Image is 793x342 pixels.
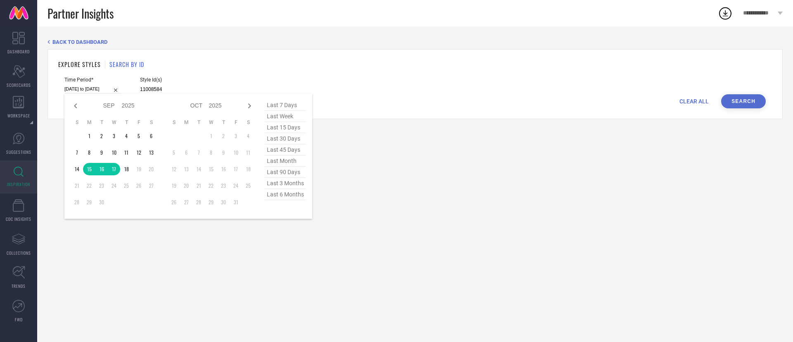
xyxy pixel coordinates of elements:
td: Sun Oct 19 2025 [168,179,180,192]
span: CLEAR ALL [679,98,709,105]
span: Partner Insights [47,5,114,22]
th: Tuesday [192,119,205,126]
td: Wed Oct 08 2025 [205,146,217,159]
th: Thursday [217,119,230,126]
td: Thu Sep 11 2025 [120,146,133,159]
th: Friday [133,119,145,126]
td: Fri Sep 19 2025 [133,163,145,175]
td: Thu Oct 23 2025 [217,179,230,192]
td: Fri Oct 31 2025 [230,196,242,208]
td: Sat Sep 20 2025 [145,163,157,175]
th: Wednesday [205,119,217,126]
input: Enter comma separated style ids e.g. 12345, 67890 [140,85,260,94]
th: Wednesday [108,119,120,126]
td: Sun Oct 26 2025 [168,196,180,208]
div: Previous month [71,101,81,111]
td: Wed Oct 01 2025 [205,130,217,142]
td: Thu Oct 09 2025 [217,146,230,159]
td: Sat Sep 13 2025 [145,146,157,159]
td: Wed Sep 03 2025 [108,130,120,142]
td: Tue Sep 16 2025 [95,163,108,175]
td: Thu Oct 02 2025 [217,130,230,142]
th: Monday [180,119,192,126]
td: Tue Oct 21 2025 [192,179,205,192]
th: Tuesday [95,119,108,126]
td: Mon Sep 22 2025 [83,179,95,192]
td: Tue Sep 30 2025 [95,196,108,208]
td: Mon Oct 20 2025 [180,179,192,192]
span: SUGGESTIONS [6,149,31,155]
h1: SEARCH BY ID [109,60,144,69]
td: Wed Oct 22 2025 [205,179,217,192]
td: Sat Oct 25 2025 [242,179,254,192]
td: Tue Sep 02 2025 [95,130,108,142]
td: Sat Oct 11 2025 [242,146,254,159]
span: DASHBOARD [7,48,30,55]
td: Mon Sep 08 2025 [83,146,95,159]
span: TRENDS [12,283,26,289]
td: Mon Sep 01 2025 [83,130,95,142]
td: Sun Sep 28 2025 [71,196,83,208]
span: last month [265,155,306,167]
td: Wed Oct 29 2025 [205,196,217,208]
td: Sat Oct 04 2025 [242,130,254,142]
td: Sat Oct 18 2025 [242,163,254,175]
span: last 90 days [265,167,306,178]
td: Mon Sep 29 2025 [83,196,95,208]
button: Search [721,94,766,108]
span: last 6 months [265,189,306,200]
td: Sun Sep 07 2025 [71,146,83,159]
td: Sat Sep 27 2025 [145,179,157,192]
td: Tue Oct 07 2025 [192,146,205,159]
td: Tue Sep 23 2025 [95,179,108,192]
span: last 3 months [265,178,306,189]
h1: EXPLORE STYLES [58,60,101,69]
th: Thursday [120,119,133,126]
span: last 7 days [265,100,306,111]
td: Fri Sep 26 2025 [133,179,145,192]
span: last 30 days [265,133,306,144]
td: Fri Oct 17 2025 [230,163,242,175]
td: Thu Sep 25 2025 [120,179,133,192]
span: Time Period* [64,77,121,83]
td: Thu Oct 30 2025 [217,196,230,208]
span: WORKSPACE [7,112,30,119]
span: FWD [15,316,23,323]
td: Fri Sep 05 2025 [133,130,145,142]
td: Wed Oct 15 2025 [205,163,217,175]
span: COLLECTIONS [7,250,31,256]
th: Monday [83,119,95,126]
td: Fri Oct 24 2025 [230,179,242,192]
span: CDC INSIGHTS [6,216,31,222]
td: Sun Oct 12 2025 [168,163,180,175]
td: Fri Oct 03 2025 [230,130,242,142]
td: Sun Sep 14 2025 [71,163,83,175]
input: Select time period [64,85,121,93]
td: Mon Sep 15 2025 [83,163,95,175]
td: Sat Sep 06 2025 [145,130,157,142]
td: Wed Sep 24 2025 [108,179,120,192]
td: Thu Sep 04 2025 [120,130,133,142]
td: Fri Sep 12 2025 [133,146,145,159]
span: last 45 days [265,144,306,155]
div: Next month [245,101,254,111]
th: Saturday [242,119,254,126]
span: last week [265,111,306,122]
span: Style Id(s) [140,77,260,83]
td: Thu Sep 18 2025 [120,163,133,175]
td: Mon Oct 27 2025 [180,196,192,208]
th: Friday [230,119,242,126]
td: Tue Sep 09 2025 [95,146,108,159]
td: Sun Sep 21 2025 [71,179,83,192]
td: Tue Oct 14 2025 [192,163,205,175]
th: Sunday [71,119,83,126]
span: BACK TO DASHBOARD [52,39,107,45]
td: Wed Sep 17 2025 [108,163,120,175]
div: Back TO Dashboard [47,39,783,45]
td: Wed Sep 10 2025 [108,146,120,159]
td: Fri Oct 10 2025 [230,146,242,159]
span: INSPIRATION [7,181,30,187]
span: SCORECARDS [7,82,31,88]
span: last 15 days [265,122,306,133]
td: Sun Oct 05 2025 [168,146,180,159]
